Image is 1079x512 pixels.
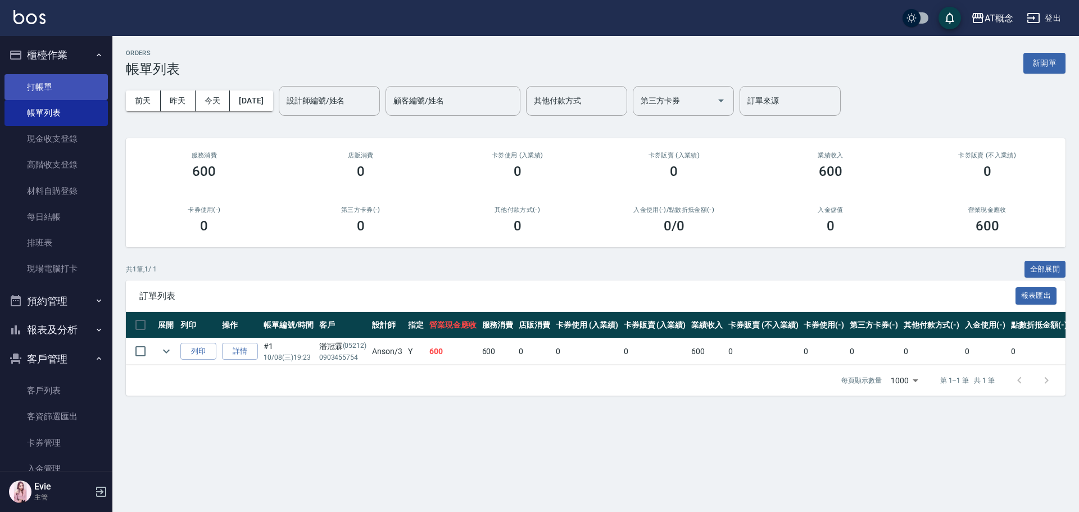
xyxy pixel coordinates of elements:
[553,312,621,338] th: 卡券使用 (入業績)
[1022,8,1066,29] button: 登出
[9,481,31,503] img: Person
[261,338,316,365] td: #1
[296,152,426,159] h2: 店販消費
[452,206,582,214] h2: 其他付款方式(-)
[827,218,835,234] h3: 0
[962,338,1008,365] td: 0
[200,218,208,234] h3: 0
[609,206,739,214] h2: 入金使用(-) /點數折抵金額(-)
[664,218,684,234] h3: 0 /0
[4,178,108,204] a: 材料自購登錄
[621,312,689,338] th: 卡券販賣 (入業績)
[819,164,842,179] h3: 600
[726,312,801,338] th: 卡券販賣 (不入業績)
[766,206,896,214] h2: 入金儲值
[264,352,314,363] p: 10/08 (三) 19:23
[4,456,108,482] a: 入金管理
[4,126,108,152] a: 現金收支登錄
[405,338,427,365] td: Y
[126,49,180,57] h2: ORDERS
[369,338,405,365] td: Anson /3
[192,164,216,179] h3: 600
[1023,57,1066,68] a: 新開單
[801,312,847,338] th: 卡券使用(-)
[766,152,896,159] h2: 業績收入
[1015,290,1057,301] a: 報表匯出
[4,287,108,316] button: 預約管理
[4,152,108,178] a: 高階收支登錄
[985,11,1013,25] div: AT概念
[126,264,157,274] p: 共 1 筆, 1 / 1
[609,152,739,159] h2: 卡券販賣 (入業績)
[901,338,963,365] td: 0
[886,365,922,396] div: 1000
[688,338,726,365] td: 600
[516,312,553,338] th: 店販消費
[553,338,621,365] td: 0
[161,90,196,111] button: 昨天
[126,61,180,77] h3: 帳單列表
[126,90,161,111] button: 前天
[452,152,582,159] h2: 卡券使用 (入業績)
[962,312,1008,338] th: 入金使用(-)
[139,206,269,214] h2: 卡券使用(-)
[155,312,178,338] th: 展開
[222,343,258,360] a: 詳情
[847,312,901,338] th: 第三方卡券(-)
[801,338,847,365] td: 0
[976,218,999,234] h3: 600
[688,312,726,338] th: 業績收入
[4,230,108,256] a: 排班表
[901,312,963,338] th: 其他付款方式(-)
[621,338,689,365] td: 0
[1015,287,1057,305] button: 報表匯出
[1024,261,1066,278] button: 全部展開
[670,164,678,179] h3: 0
[343,341,367,352] p: (05212)
[479,312,516,338] th: 服務消費
[4,100,108,126] a: 帳單列表
[4,204,108,230] a: 每日結帳
[940,375,995,386] p: 第 1–1 筆 共 1 筆
[219,312,261,338] th: 操作
[983,164,991,179] h3: 0
[479,338,516,365] td: 600
[316,312,370,338] th: 客戶
[139,152,269,159] h3: 服務消費
[4,404,108,429] a: 客資篩選匯出
[34,492,92,502] p: 主管
[158,343,175,360] button: expand row
[1008,312,1070,338] th: 點數折抵金額(-)
[4,256,108,282] a: 現場電腦打卡
[178,312,219,338] th: 列印
[13,10,46,24] img: Logo
[514,218,522,234] h3: 0
[847,338,901,365] td: 0
[139,291,1015,302] span: 訂單列表
[34,481,92,492] h5: Evie
[427,312,479,338] th: 營業現金應收
[4,378,108,404] a: 客戶列表
[4,74,108,100] a: 打帳單
[369,312,405,338] th: 設計師
[726,338,801,365] td: 0
[967,7,1018,30] button: AT概念
[712,92,730,110] button: Open
[4,345,108,374] button: 客戶管理
[1023,53,1066,74] button: 新開單
[230,90,273,111] button: [DATE]
[427,338,479,365] td: 600
[922,152,1052,159] h2: 卡券販賣 (不入業績)
[196,90,230,111] button: 今天
[261,312,316,338] th: 帳單編號/時間
[516,338,553,365] td: 0
[4,315,108,345] button: 報表及分析
[922,206,1052,214] h2: 營業現金應收
[1008,338,1070,365] td: 0
[4,430,108,456] a: 卡券管理
[514,164,522,179] h3: 0
[939,7,961,29] button: save
[841,375,882,386] p: 每頁顯示數量
[296,206,426,214] h2: 第三方卡券(-)
[319,352,367,363] p: 0903455754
